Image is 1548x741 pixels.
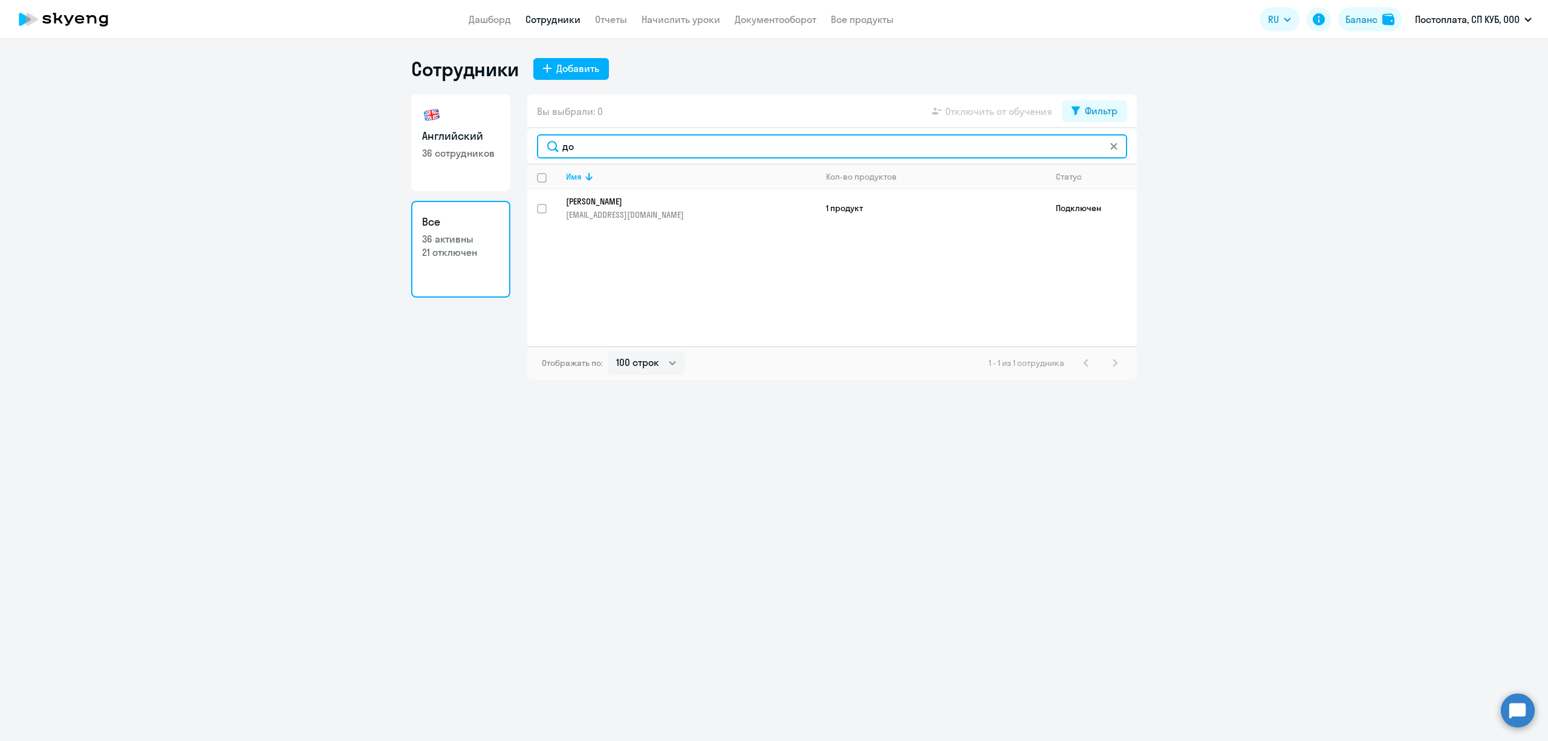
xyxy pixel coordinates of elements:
[422,128,499,144] h3: Английский
[826,171,897,182] div: Кол-во продуктов
[533,58,609,80] button: Добавить
[1345,12,1377,27] div: Баланс
[1338,7,1402,31] button: Балансbalance
[1046,189,1137,227] td: Подключен
[422,232,499,246] p: 36 активны
[1415,12,1520,27] p: Постоплата, СП КУБ, ООО
[566,171,582,182] div: Имя
[537,104,603,119] span: Вы выбрали: 0
[469,13,511,25] a: Дашборд
[422,146,499,160] p: 36 сотрудников
[816,189,1046,227] td: 1 продукт
[1056,171,1136,182] div: Статус
[542,357,603,368] span: Отображать по:
[556,61,599,76] div: Добавить
[1382,13,1394,25] img: balance
[1085,103,1117,118] div: Фильтр
[411,94,510,191] a: Английский36 сотрудников
[422,246,499,259] p: 21 отключен
[1056,171,1082,182] div: Статус
[566,196,799,207] p: [PERSON_NAME]
[831,13,894,25] a: Все продукты
[411,57,519,81] h1: Сотрудники
[1268,12,1279,27] span: RU
[826,171,1046,182] div: Кол-во продуктов
[566,209,816,220] p: [EMAIL_ADDRESS][DOMAIN_NAME]
[411,201,510,298] a: Все36 активны21 отключен
[422,105,441,125] img: english
[566,196,816,220] a: [PERSON_NAME][EMAIL_ADDRESS][DOMAIN_NAME]
[525,13,580,25] a: Сотрудники
[1409,5,1538,34] button: Постоплата, СП КУБ, ООО
[537,134,1127,158] input: Поиск по имени, email, продукту или статусу
[642,13,720,25] a: Начислить уроки
[989,357,1064,368] span: 1 - 1 из 1 сотрудника
[1260,7,1299,31] button: RU
[422,214,499,230] h3: Все
[735,13,816,25] a: Документооборот
[595,13,627,25] a: Отчеты
[566,171,816,182] div: Имя
[1062,100,1127,122] button: Фильтр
